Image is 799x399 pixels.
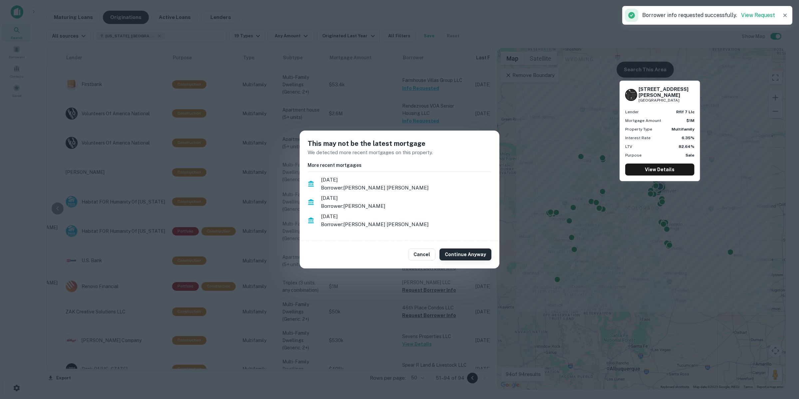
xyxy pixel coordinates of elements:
strong: Multifamily [671,127,694,132]
span: [DATE] [321,194,491,202]
p: Purpose [625,152,642,158]
span: [DATE] [321,176,491,184]
button: Cancel [408,248,435,260]
h6: [STREET_ADDRESS][PERSON_NAME] [639,86,694,98]
strong: $1M [686,118,694,123]
p: Borrower info requested successfully. [642,11,775,19]
a: View Details [625,164,694,176]
strong: 6.35% [681,136,694,140]
h6: More recent mortgages [308,162,491,169]
p: Interest Rate [625,135,651,141]
button: Continue Anyway [439,248,491,260]
p: Mortgage Amount [625,118,661,124]
h5: This may not be the latest mortgage [308,139,491,149]
strong: Sale [685,153,694,158]
strong: rflf 7 llc [676,110,694,114]
p: Borrower: [PERSON_NAME] [PERSON_NAME] [321,220,491,228]
p: Borrower: [PERSON_NAME] [321,202,491,210]
p: Property Type [625,126,652,132]
p: Borrower: [PERSON_NAME] [PERSON_NAME] [321,184,491,192]
strong: 82.64% [678,144,694,149]
iframe: Chat Widget [766,346,799,378]
p: We detected more recent mortgages on this property. [308,149,491,157]
a: View Request [741,12,775,18]
p: Lender [625,109,639,115]
p: [GEOGRAPHIC_DATA] [639,97,694,104]
span: [DATE] [321,212,491,220]
p: LTV [625,144,632,150]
